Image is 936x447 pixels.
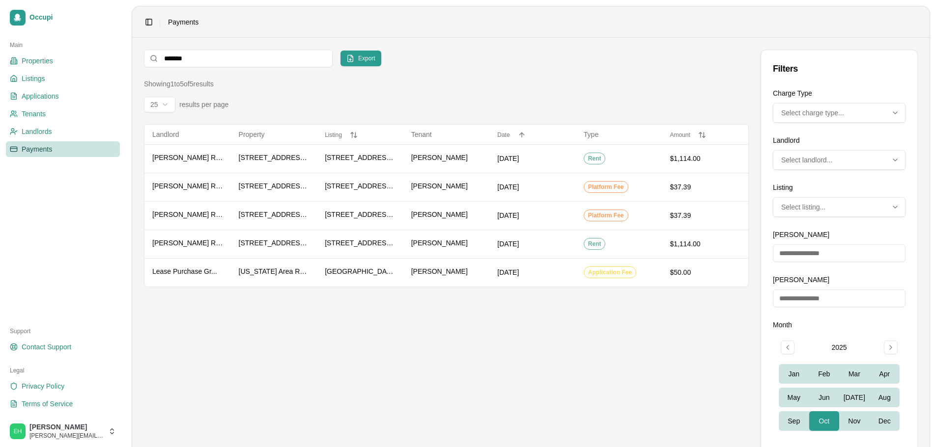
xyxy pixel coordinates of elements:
[168,17,199,27] nav: breadcrumb
[152,266,217,276] span: Lease Purchase Gr...
[22,381,64,391] span: Privacy Policy
[6,378,120,394] a: Privacy Policy
[152,238,223,248] span: [PERSON_NAME] Realty Company
[870,364,900,384] button: Apr
[325,181,396,191] span: [STREET_ADDRESS]...
[325,266,396,276] span: [GEOGRAPHIC_DATA]
[670,267,740,277] div: $50.00
[870,411,900,431] button: Dec
[588,211,624,219] span: Platform Fee
[22,56,53,66] span: Properties
[588,268,632,276] span: Application Fee
[773,136,800,144] label: Landlord
[239,210,310,219] span: [STREET_ADDRESS]...
[809,411,840,431] button: Oct
[773,184,793,191] label: Listing
[411,181,468,191] span: [PERSON_NAME]
[6,37,120,53] div: Main
[773,150,906,170] button: Multi-select: 0 of 7 options selected. Select landlord...
[22,127,52,136] span: Landlords
[168,17,199,27] span: Payments
[779,411,809,431] button: Sep
[239,131,265,138] span: Property
[670,182,740,192] div: $37.39
[152,131,179,138] span: Landlord
[6,420,120,443] button: Stephen Pearlstein[PERSON_NAME][PERSON_NAME][EMAIL_ADDRESS][DOMAIN_NAME]
[239,238,310,248] span: [STREET_ADDRESS]...
[588,155,601,162] span: Rent
[588,183,624,191] span: Platform Fee
[179,100,228,109] span: results per page
[6,6,120,29] a: Occupi
[6,141,120,157] a: Payments
[239,266,310,276] span: [US_STATE] Area Rent...
[497,210,568,220] div: [DATE]
[358,54,375,62] span: Export
[773,276,829,284] label: [PERSON_NAME]
[497,239,568,249] div: [DATE]
[670,210,740,220] div: $37.39
[22,342,71,352] span: Contact Support
[779,364,809,384] button: Jan
[773,62,906,76] div: Filters
[773,103,906,123] button: Multi-select: 0 of 5 options selected. Select charge type...
[6,124,120,139] a: Landlords
[670,239,740,249] div: $1,114.00
[6,106,120,122] a: Tenants
[584,131,598,138] span: Type
[411,210,468,219] span: [PERSON_NAME]
[22,91,59,101] span: Applications
[22,399,73,409] span: Terms of Service
[6,71,120,86] a: Listings
[497,131,510,138] span: Date
[781,202,825,212] span: Select listing...
[325,131,396,139] button: Listing
[6,88,120,104] a: Applications
[773,321,792,329] label: Month
[497,267,568,277] div: [DATE]
[6,396,120,412] a: Terms of Service
[10,423,26,439] img: Stephen Pearlstein
[239,181,310,191] span: [STREET_ADDRESS]...
[809,388,840,407] button: Jun
[839,388,870,407] button: [DATE]
[152,181,223,191] span: [PERSON_NAME] Realty Company
[6,339,120,355] a: Contact Support
[22,109,46,119] span: Tenants
[29,13,116,22] span: Occupi
[325,238,396,248] span: [STREET_ADDRESS]...
[411,153,468,162] span: [PERSON_NAME]
[6,323,120,339] div: Support
[325,210,396,219] span: [STREET_ADDRESS]...
[809,364,840,384] button: Feb
[6,363,120,378] div: Legal
[831,342,847,352] div: 2025
[22,144,52,154] span: Payments
[411,266,468,276] span: [PERSON_NAME]
[839,364,870,384] button: Mar
[325,153,396,162] span: [STREET_ADDRESS]...
[152,153,223,162] span: [PERSON_NAME] Realty Company
[773,89,812,97] label: Charge Type
[781,108,844,118] span: Select charge type...
[411,131,432,138] span: Tenant
[839,411,870,431] button: Nov
[325,131,342,138] span: Listing
[670,131,740,139] button: Amount
[411,238,468,248] span: [PERSON_NAME]
[22,74,45,83] span: Listings
[870,388,900,407] button: Aug
[670,131,690,138] span: Amount
[6,53,120,69] a: Properties
[340,51,381,66] button: Export
[239,153,310,162] span: [STREET_ADDRESS]...
[779,388,809,407] button: May
[773,197,906,217] button: Multi-select: 0 of 47 options selected. Select listing...
[29,423,104,432] span: [PERSON_NAME]
[497,131,568,139] button: Date
[152,210,223,219] span: [PERSON_NAME] Realty Company
[670,154,740,163] div: $1,114.00
[144,79,214,89] div: Showing 1 to 5 of 5 results
[781,155,832,165] span: Select landlord...
[497,154,568,163] div: [DATE]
